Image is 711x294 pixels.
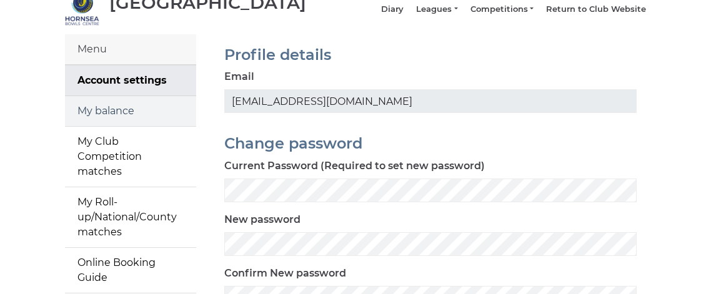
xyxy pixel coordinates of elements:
[65,34,196,65] div: Menu
[224,135,637,152] h2: Change password
[381,4,404,15] a: Diary
[416,4,457,15] a: Leagues
[224,69,254,84] label: Email
[224,159,485,174] label: Current Password (Required to set new password)
[224,47,637,63] h2: Profile details
[65,96,196,126] a: My balance
[65,187,196,247] a: My Roll-up/National/County matches
[546,4,646,15] a: Return to Club Website
[65,248,196,293] a: Online Booking Guide
[470,4,534,15] a: Competitions
[65,66,196,96] a: Account settings
[224,212,301,227] label: New password
[65,127,196,187] a: My Club Competition matches
[224,266,346,281] label: Confirm New password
